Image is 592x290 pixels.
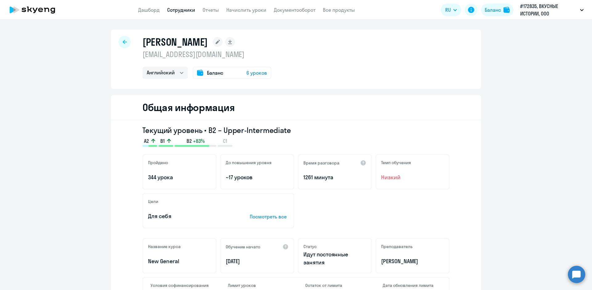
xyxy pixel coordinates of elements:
[160,138,165,144] span: B1
[381,257,444,265] p: [PERSON_NAME]
[481,4,513,16] button: Балансbalance
[167,7,195,13] a: Сотрудники
[142,125,450,135] h3: Текущий уровень • B2 – Upper-Intermediate
[187,138,192,144] span: B2
[303,251,366,267] p: Идут постоянные занятия
[226,7,266,13] a: Начислить уроки
[305,283,364,288] h4: Остаток от лимита
[303,173,366,181] p: 1261 минута
[485,6,501,14] div: Баланс
[445,6,451,14] span: RU
[142,49,271,59] p: [EMAIL_ADDRESS][DOMAIN_NAME]
[246,69,267,77] span: 6 уроков
[150,283,209,288] h4: Условия софинансирования
[207,69,223,77] span: Баланс
[381,160,411,165] h5: Темп обучения
[517,2,587,17] button: #172835, ВКУСНЫЕ ИСТОРИИ, ООО
[148,160,168,165] h5: Пройдено
[250,213,289,220] p: Посмотреть все
[226,173,289,181] p: ~17 уроков
[226,244,260,250] h5: Обучение начато
[303,160,339,166] h5: Время разговора
[142,36,208,48] h1: [PERSON_NAME]
[148,173,211,181] p: 344 урока
[148,212,231,220] p: Для себя
[148,244,181,249] h5: Название курса
[223,138,227,144] span: C1
[383,283,442,288] h4: Дата обновления лимита
[226,160,272,165] h5: До повышения уровня
[193,138,205,144] span: +83%
[144,138,149,144] span: A2
[148,257,211,265] p: New General
[274,7,315,13] a: Документооборот
[381,244,413,249] h5: Преподаватель
[441,4,461,16] button: RU
[148,199,158,204] h5: Цели
[323,7,355,13] a: Все продукты
[303,244,317,249] h5: Статус
[504,7,510,13] img: balance
[138,7,160,13] a: Дашборд
[142,101,235,114] h2: Общая информация
[381,173,444,181] span: Низкий
[520,2,578,17] p: #172835, ВКУСНЫЕ ИСТОРИИ, ООО
[226,257,289,265] p: [DATE]
[203,7,219,13] a: Отчеты
[228,283,287,288] h4: Лимит уроков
